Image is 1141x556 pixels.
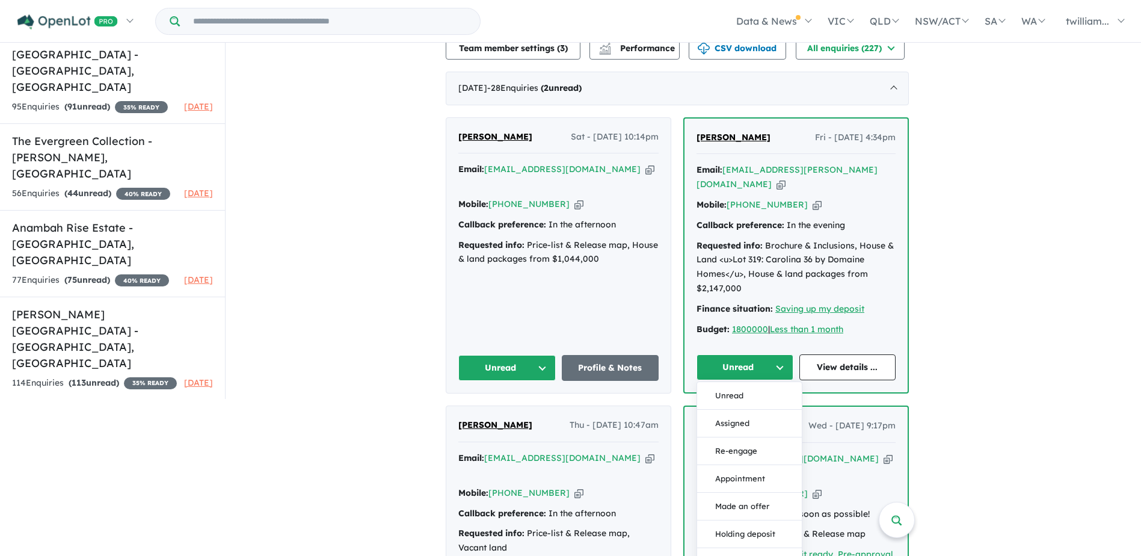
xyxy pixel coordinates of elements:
[184,188,213,199] span: [DATE]
[12,187,170,201] div: 56 Enquir ies
[799,354,896,380] a: View details ...
[12,220,213,268] h5: Anambah Rise Estate - [GEOGRAPHIC_DATA] , [GEOGRAPHIC_DATA]
[574,487,583,499] button: Copy
[488,487,570,498] a: [PHONE_NUMBER]
[484,453,641,463] a: [EMAIL_ADDRESS][DOMAIN_NAME]
[697,520,802,548] button: Holding deposit
[458,355,556,381] button: Unread
[64,274,110,285] strong: ( unread)
[796,36,905,60] button: All enquiries (227)
[67,188,78,199] span: 44
[727,199,808,210] a: [PHONE_NUMBER]
[458,164,484,175] strong: Email:
[12,46,213,95] h5: [GEOGRAPHIC_DATA] - [GEOGRAPHIC_DATA] , [GEOGRAPHIC_DATA]
[697,465,802,493] button: Appointment
[813,199,822,211] button: Copy
[458,418,532,433] a: [PERSON_NAME]
[697,199,727,210] strong: Mobile:
[458,508,546,519] strong: Callback preference:
[697,131,770,145] a: [PERSON_NAME]
[813,487,822,500] button: Copy
[697,239,896,296] div: Brochure & Inclusions, House & Land <u>Lot 319: Carolina 36 by Domaine Homes</u>, House & land pa...
[697,410,802,437] button: Assigned
[589,36,680,60] button: Performance
[67,101,77,112] span: 91
[184,274,213,285] span: [DATE]
[697,240,763,251] strong: Requested info:
[697,164,878,190] a: [EMAIL_ADDRESS][PERSON_NAME][DOMAIN_NAME]
[12,306,213,371] h5: [PERSON_NAME][GEOGRAPHIC_DATA] - [GEOGRAPHIC_DATA] , [GEOGRAPHIC_DATA]
[562,355,659,381] a: Profile & Notes
[732,324,768,335] a: 1800000
[645,452,654,465] button: Copy
[698,43,710,55] img: download icon
[458,218,659,232] div: In the afternoon
[458,130,532,144] a: [PERSON_NAME]
[697,220,784,230] strong: Callback preference:
[697,437,802,465] button: Re-engage
[697,493,802,520] button: Made an offer
[571,130,659,144] span: Sat - [DATE] 10:14pm
[1066,15,1109,27] span: twilliam...
[184,101,213,112] span: [DATE]
[458,527,659,555] div: Price-list & Release map, Vacant land
[458,453,484,463] strong: Email:
[689,36,786,60] button: CSV download
[599,46,611,54] img: bar-chart.svg
[458,199,488,209] strong: Mobile:
[697,164,722,175] strong: Email:
[484,164,641,175] a: [EMAIL_ADDRESS][DOMAIN_NAME]
[64,188,111,199] strong: ( unread)
[544,82,549,93] span: 2
[458,239,524,250] strong: Requested info:
[458,487,488,498] strong: Mobile:
[458,219,546,230] strong: Callback preference:
[777,178,786,191] button: Copy
[775,303,864,314] a: Saving up my deposit
[884,453,893,465] button: Copy
[697,303,773,314] strong: Finance situation:
[17,14,118,29] img: Openlot PRO Logo White
[446,72,909,105] div: [DATE]
[808,419,896,433] span: Wed - [DATE] 9:17pm
[64,101,110,112] strong: ( unread)
[570,418,659,433] span: Thu - [DATE] 10:47am
[115,101,168,113] span: 35 % READY
[446,36,580,60] button: Team member settings (3)
[645,163,654,176] button: Copy
[124,377,177,389] span: 35 % READY
[12,133,213,182] h5: The Evergreen Collection - [PERSON_NAME] , [GEOGRAPHIC_DATA]
[770,324,843,335] a: Less than 1 month
[12,273,169,288] div: 77 Enquir ies
[697,323,896,337] div: |
[458,419,532,430] span: [PERSON_NAME]
[182,8,478,34] input: Try estate name, suburb, builder or developer
[488,199,570,209] a: [PHONE_NUMBER]
[458,507,659,521] div: In the afternoon
[697,324,730,335] strong: Budget:
[541,82,582,93] strong: ( unread)
[697,132,770,143] span: [PERSON_NAME]
[815,131,896,145] span: Fri - [DATE] 4:34pm
[184,377,213,388] span: [DATE]
[697,354,793,380] button: Unread
[458,528,524,539] strong: Requested info:
[697,218,896,233] div: In the evening
[116,188,170,200] span: 40 % READY
[560,43,565,54] span: 3
[697,382,802,410] button: Unread
[72,377,86,388] span: 113
[12,100,168,114] div: 95 Enquir ies
[574,198,583,211] button: Copy
[487,82,582,93] span: - 28 Enquir ies
[67,274,77,285] span: 75
[458,238,659,267] div: Price-list & Release map, House & land packages from $1,044,000
[458,131,532,142] span: [PERSON_NAME]
[12,376,177,391] div: 114 Enquir ies
[115,274,169,286] span: 40 % READY
[69,377,119,388] strong: ( unread)
[601,43,675,54] span: Performance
